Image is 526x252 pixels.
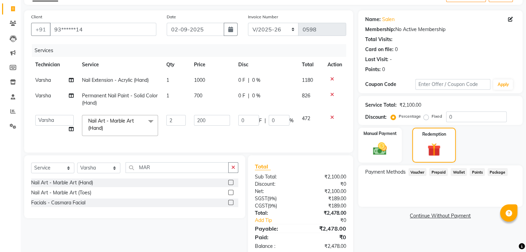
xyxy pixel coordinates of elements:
[166,93,169,99] span: 1
[301,181,351,188] div: ₹0
[365,168,406,176] span: Payment Methods
[166,77,169,83] span: 1
[250,217,309,224] a: Add Tip
[301,233,351,241] div: ₹0
[323,57,346,72] th: Action
[255,203,268,209] span: CGST
[126,162,229,173] input: Search or Scan
[248,92,249,99] span: |
[31,179,93,186] div: Nail Art - Marble Art (Hand)
[470,168,485,176] span: Points
[365,56,388,63] div: Last Visit:
[162,57,190,72] th: Qty
[488,168,508,176] span: Package
[269,196,275,201] span: 9%
[78,57,162,72] th: Service
[365,36,393,43] div: Total Visits:
[250,173,301,181] div: Sub Total:
[309,217,351,224] div: ₹0
[369,141,391,157] img: _cash.svg
[390,56,392,63] div: -
[289,117,294,124] span: %
[255,163,271,170] span: Total
[259,117,262,124] span: F
[252,77,260,84] span: 0 %
[167,14,176,20] label: Date
[88,118,134,131] span: Nail Art - Marble Art (Hand)
[250,195,301,202] div: ( )
[365,26,395,33] div: Membership:
[365,114,387,121] div: Discount:
[35,77,51,83] span: Varsha
[248,77,249,84] span: |
[301,210,351,217] div: ₹2,478.00
[301,224,351,233] div: ₹2,478.00
[399,113,421,119] label: Percentage
[250,188,301,195] div: Net:
[82,77,149,83] span: Nail Extension - Acrylic (Hand)
[302,115,310,122] span: 472
[31,14,42,20] label: Client
[238,77,245,84] span: 0 F
[252,92,260,99] span: 0 %
[250,210,301,217] div: Total:
[31,57,78,72] th: Technician
[365,26,516,33] div: No Active Membership
[250,181,301,188] div: Discount:
[382,16,395,23] a: Salen
[302,93,310,99] span: 826
[31,23,50,36] button: +91
[194,93,202,99] span: 700
[360,212,521,220] a: Continue Without Payment
[31,199,85,206] div: Facials - Casmara Facial
[194,77,205,83] span: 1000
[451,168,467,176] span: Wallet
[365,46,394,53] div: Card on file:
[365,101,397,109] div: Service Total:
[250,202,301,210] div: ( )
[301,188,351,195] div: ₹2,100.00
[250,224,301,233] div: Payable:
[301,202,351,210] div: ₹189.00
[255,195,267,202] span: SGST
[302,77,313,83] span: 1180
[32,44,351,57] div: Services
[248,14,278,20] label: Invoice Number
[31,189,91,196] div: Nail Art - Marble Art (Toes)
[423,142,445,158] img: _gift.svg
[265,117,266,124] span: |
[234,57,298,72] th: Disc
[493,79,513,90] button: Apply
[301,243,351,250] div: ₹2,478.00
[365,16,381,23] div: Name:
[365,66,381,73] div: Points:
[363,130,397,137] label: Manual Payment
[408,168,427,176] span: Voucher
[415,79,491,90] input: Enter Offer / Coupon Code
[103,125,106,131] a: x
[432,113,442,119] label: Fixed
[422,131,446,137] label: Redemption
[382,66,385,73] div: 0
[250,243,301,250] div: Balance :
[399,101,421,109] div: ₹2,100.00
[429,168,448,176] span: Prepaid
[298,57,323,72] th: Total
[301,173,351,181] div: ₹2,100.00
[250,233,301,241] div: Paid:
[365,81,415,88] div: Coupon Code
[190,57,234,72] th: Price
[301,195,351,202] div: ₹189.00
[35,93,51,99] span: Varsha
[50,23,156,36] input: Search by Name/Mobile/Email/Code
[82,93,158,106] span: Permanent Nail Paint - Solid Color (Hand)
[269,203,276,209] span: 9%
[395,46,398,53] div: 0
[238,92,245,99] span: 0 F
